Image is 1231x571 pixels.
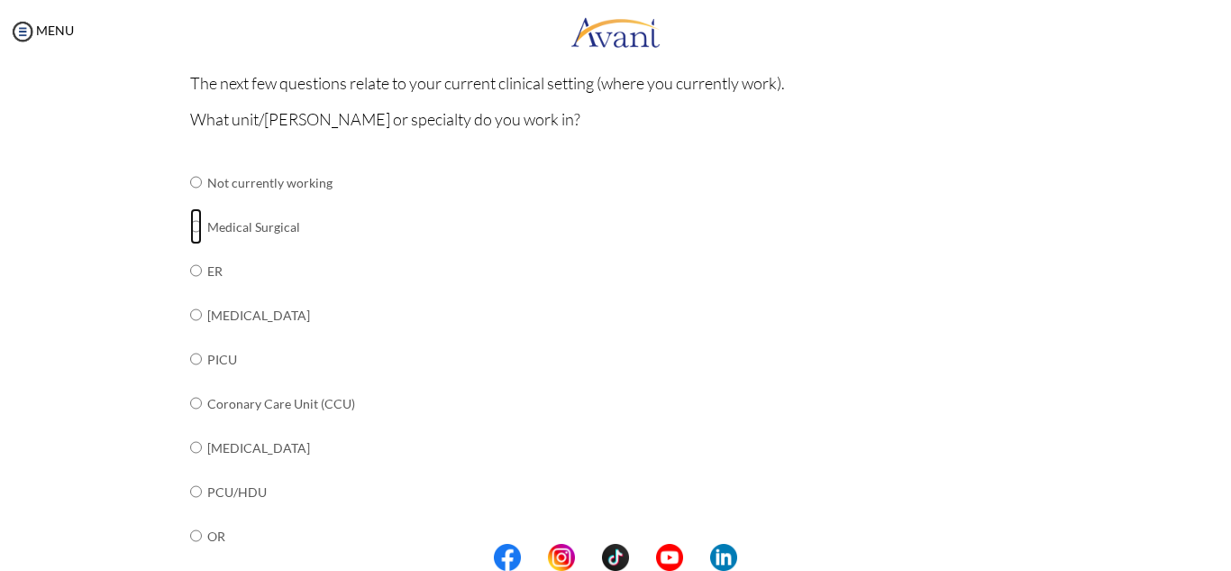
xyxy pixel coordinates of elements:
[207,205,489,249] td: Medical Surgical
[9,23,74,38] a: MENU
[9,18,36,45] img: icon-menu.png
[494,544,521,571] img: fb.png
[207,337,489,382] td: PICU
[710,544,737,571] img: li.png
[602,544,629,571] img: tt.png
[207,293,489,337] td: [MEDICAL_DATA]
[548,544,575,571] img: in.png
[207,249,489,293] td: ER
[683,544,710,571] img: blank.png
[575,544,602,571] img: blank.png
[207,470,489,514] td: PCU/HDU
[207,514,489,558] td: OR
[207,382,489,426] td: Coronary Care Unit (CCU)
[207,161,489,205] td: Not currently working
[521,544,548,571] img: blank.png
[190,70,1042,96] p: The next few questions relate to your current clinical setting (where you currently work).
[190,106,1042,132] p: What unit/[PERSON_NAME] or specialty do you work in?
[207,426,489,470] td: [MEDICAL_DATA]
[570,5,661,59] img: logo.png
[629,544,656,571] img: blank.png
[656,544,683,571] img: yt.png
